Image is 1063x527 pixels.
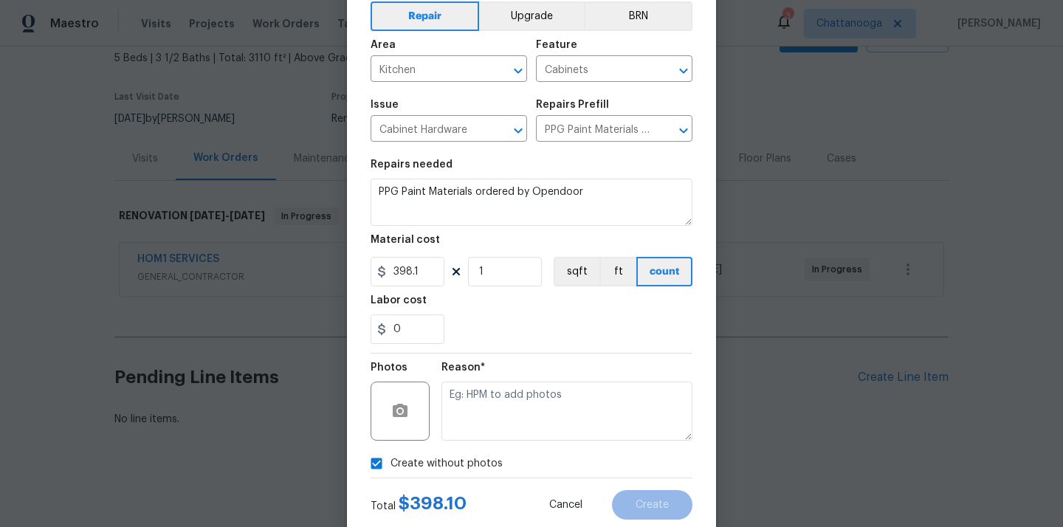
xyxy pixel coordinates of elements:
h5: Reason* [441,362,485,373]
span: $ 398.10 [399,495,467,512]
button: Open [508,61,529,81]
button: Open [673,120,694,141]
h5: Repairs needed [371,159,453,170]
div: Total [371,496,467,514]
button: Upgrade [479,1,585,31]
textarea: PPG Paint Materials ordered by Opendoor [371,179,692,226]
span: Create without photos [391,456,503,472]
button: Create [612,490,692,520]
button: BRN [584,1,692,31]
h5: Issue [371,100,399,110]
button: Open [508,120,529,141]
span: Create [636,500,669,511]
h5: Repairs Prefill [536,100,609,110]
button: Cancel [526,490,606,520]
span: Cancel [549,500,582,511]
button: Open [673,61,694,81]
button: count [636,257,692,286]
button: ft [599,257,636,286]
h5: Labor cost [371,295,427,306]
h5: Feature [536,40,577,50]
h5: Photos [371,362,407,373]
h5: Material cost [371,235,440,245]
h5: Area [371,40,396,50]
button: Repair [371,1,479,31]
button: sqft [554,257,599,286]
